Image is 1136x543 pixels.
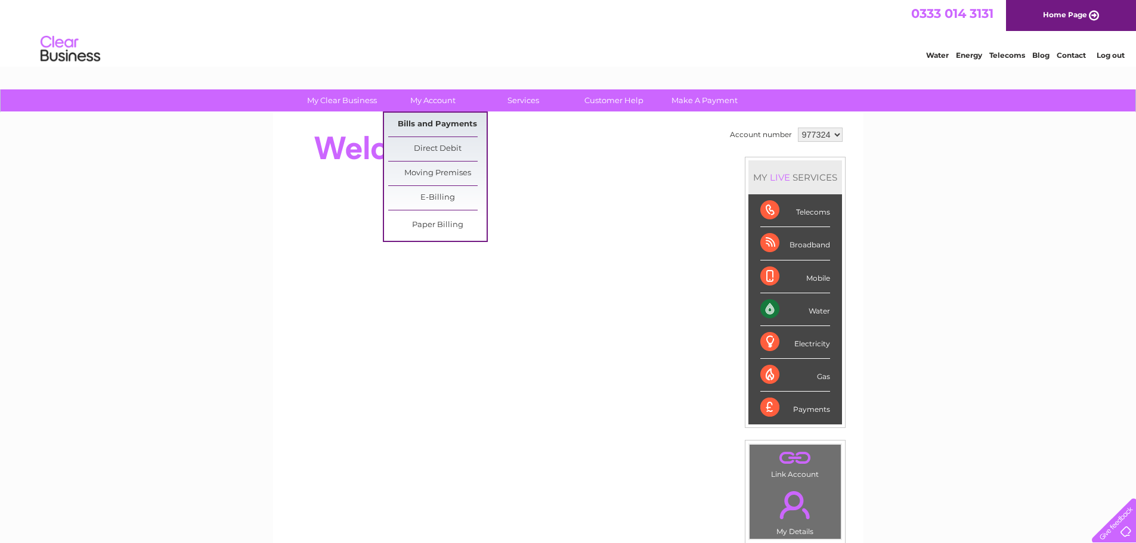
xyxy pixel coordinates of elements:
[753,448,838,468] a: .
[760,326,830,359] div: Electricity
[767,172,793,183] div: LIVE
[388,113,487,136] a: Bills and Payments
[655,89,754,111] a: Make A Payment
[760,194,830,227] div: Telecoms
[388,162,487,185] a: Moving Premises
[1097,51,1125,60] a: Log out
[388,213,487,237] a: Paper Billing
[753,484,838,526] a: .
[388,137,487,161] a: Direct Debit
[926,51,949,60] a: Water
[911,6,993,21] a: 0333 014 3131
[760,227,830,260] div: Broadband
[760,392,830,424] div: Payments
[748,160,842,194] div: MY SERVICES
[1057,51,1086,60] a: Contact
[287,7,850,58] div: Clear Business is a trading name of Verastar Limited (registered in [GEOGRAPHIC_DATA] No. 3667643...
[388,186,487,210] a: E-Billing
[1032,51,1050,60] a: Blog
[383,89,482,111] a: My Account
[956,51,982,60] a: Energy
[474,89,572,111] a: Services
[40,31,101,67] img: logo.png
[989,51,1025,60] a: Telecoms
[565,89,663,111] a: Customer Help
[760,293,830,326] div: Water
[727,125,795,145] td: Account number
[760,359,830,392] div: Gas
[293,89,391,111] a: My Clear Business
[749,444,841,482] td: Link Account
[749,481,841,539] td: My Details
[760,260,830,293] div: Mobile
